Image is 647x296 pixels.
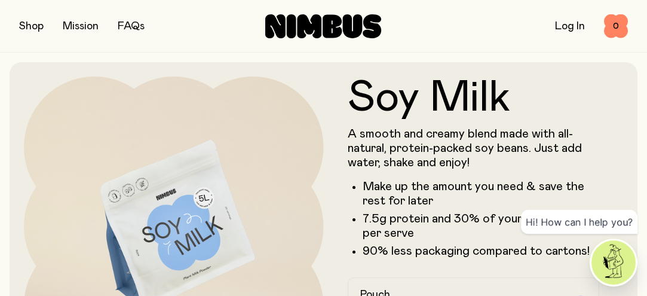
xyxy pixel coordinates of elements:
li: 7.5g protein and 30% of your daily calcium per serve [363,212,600,240]
a: FAQs [118,21,145,32]
li: Make up the amount you need & save the rest for later [363,179,600,208]
a: Log In [555,21,585,32]
img: agent [591,240,636,285]
a: Mission [63,21,99,32]
div: Hi! How can I help you? [521,210,637,234]
p: 90% less packaging compared to cartons! [363,244,600,258]
h1: Soy Milk [348,77,600,120]
button: 0 [604,14,628,38]
p: A smooth and creamy blend made with all-natural, protein-packed soy beans. Just add water, shake ... [348,127,600,170]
